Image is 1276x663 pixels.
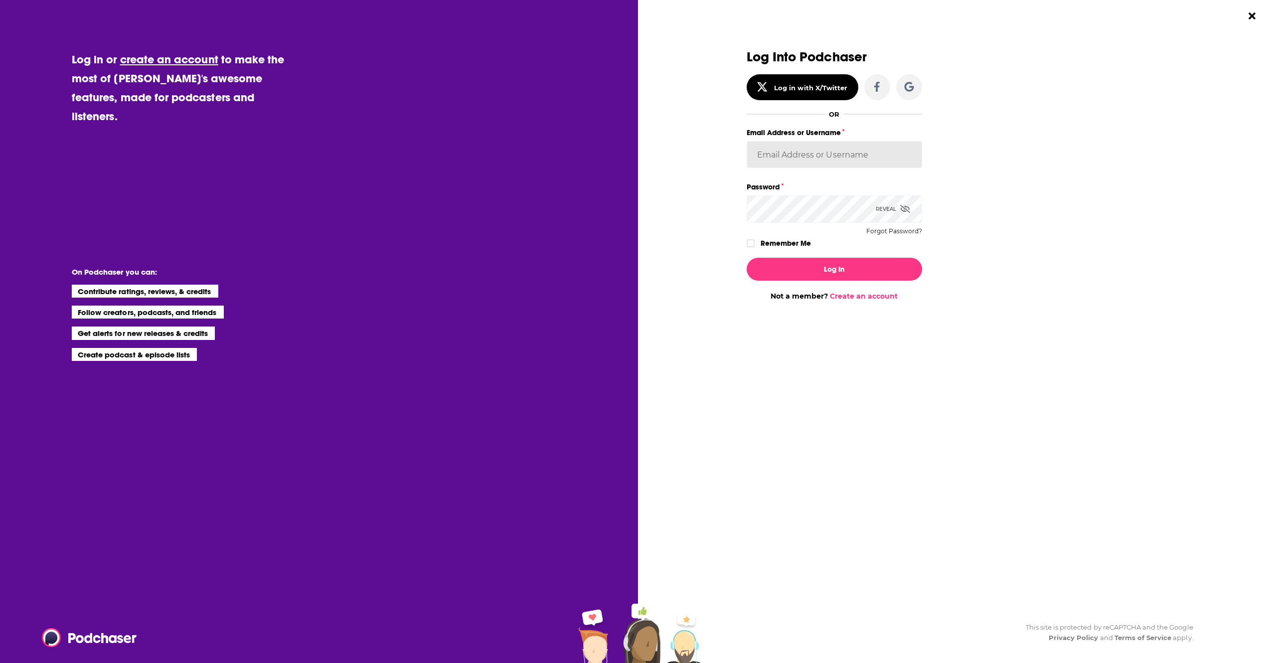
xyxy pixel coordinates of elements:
[876,195,910,222] div: Reveal
[774,84,847,92] div: Log in with X/Twitter
[829,110,839,118] div: OR
[1049,634,1099,642] a: Privacy Policy
[120,52,218,66] a: create an account
[747,74,858,100] button: Log in with X/Twitter
[747,126,922,139] label: Email Address or Username
[72,285,218,298] li: Contribute ratings, reviews, & credits
[747,292,922,301] div: Not a member?
[72,348,197,361] li: Create podcast & episode lists
[747,141,922,168] input: Email Address or Username
[747,258,922,281] button: Log In
[761,237,811,250] label: Remember Me
[866,228,922,235] button: Forgot Password?
[42,628,138,647] img: Podchaser - Follow, Share and Rate Podcasts
[747,180,922,193] label: Password
[72,327,215,339] li: Get alerts for new releases & credits
[1243,6,1262,25] button: Close Button
[72,267,271,277] li: On Podchaser you can:
[830,292,898,301] a: Create an account
[747,50,922,64] h3: Log Into Podchaser
[1115,634,1172,642] a: Terms of Service
[1018,622,1193,643] div: This site is protected by reCAPTCHA and the Google and apply.
[72,306,224,319] li: Follow creators, podcasts, and friends
[42,628,130,647] a: Podchaser - Follow, Share and Rate Podcasts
